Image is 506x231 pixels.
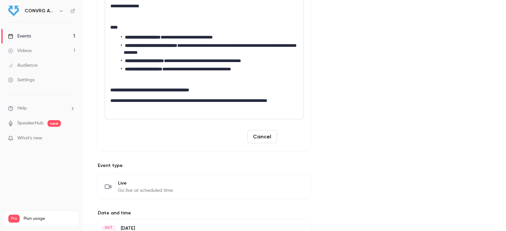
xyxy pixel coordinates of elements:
li: help-dropdown-opener [8,105,75,112]
span: Pro [8,215,20,223]
div: OCT [103,226,115,230]
span: Live [118,180,173,187]
span: What's new [17,135,42,142]
iframe: Noticeable Trigger [67,135,75,141]
button: Cancel [247,130,277,143]
p: Event type [96,162,312,169]
div: Videos [8,47,32,54]
span: Plan usage [24,216,75,221]
button: Save [280,130,304,143]
span: Help [17,105,27,112]
label: Date and time [96,210,312,217]
div: Settings [8,77,35,83]
img: CONVRG Agency [8,6,19,16]
h6: CONVRG Agency [25,8,56,14]
span: new [48,120,61,127]
div: Audience [8,62,38,69]
a: SpeakerHub [17,120,44,127]
span: Go live at scheduled time [118,187,173,194]
div: Events [8,33,31,39]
